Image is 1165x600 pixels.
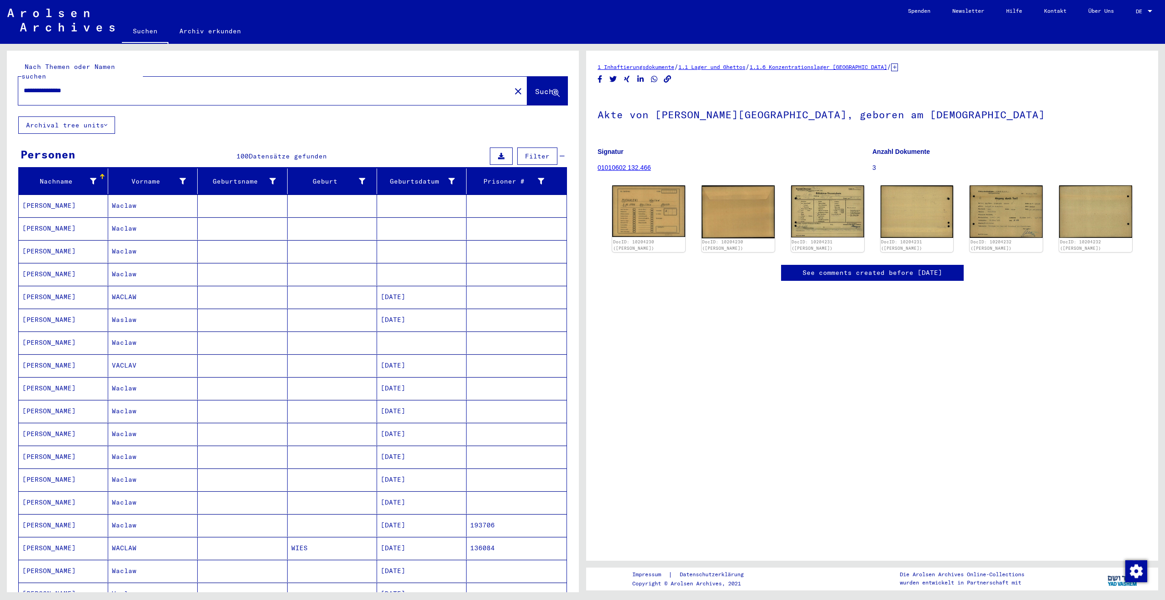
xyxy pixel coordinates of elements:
mat-cell: [DATE] [377,400,467,422]
mat-cell: [DATE] [377,354,467,377]
img: 001.jpg [612,185,685,237]
mat-cell: [PERSON_NAME] [19,446,108,468]
b: Anzahl Dokumente [872,148,930,155]
mat-cell: WIES [288,537,377,559]
a: 01010602 132.466 [598,164,651,171]
mat-cell: Waclaw [108,400,198,422]
span: DE [1136,8,1146,15]
a: DocID: 10204232 ([PERSON_NAME]) [1060,239,1101,251]
span: / [887,63,891,71]
span: Filter [525,152,550,160]
p: wurden entwickelt in Partnerschaft mit [900,579,1024,587]
mat-cell: [PERSON_NAME] [19,400,108,422]
a: Datenschutzerklärung [672,570,755,579]
mat-cell: [PERSON_NAME] [19,332,108,354]
div: Geburtsdatum [381,177,455,186]
div: Geburt‏ [291,174,377,189]
mat-header-cell: Geburtsdatum [377,168,467,194]
a: Suchen [122,20,168,44]
div: Vorname [112,174,197,189]
mat-cell: [PERSON_NAME] [19,514,108,537]
img: Zustimmung ändern [1125,560,1147,582]
img: 001.jpg [791,185,864,237]
div: Geburt‏ [291,177,365,186]
mat-icon: close [513,86,524,97]
div: Geburtsname [201,177,275,186]
mat-cell: Waclaw [108,560,198,582]
img: yv_logo.png [1106,567,1140,590]
mat-cell: [DATE] [377,537,467,559]
mat-cell: [DATE] [377,468,467,491]
button: Archival tree units [18,116,115,134]
mat-cell: [PERSON_NAME] [19,263,108,285]
mat-header-cell: Nachname [19,168,108,194]
mat-cell: Waclaw [108,217,198,240]
span: Suche [535,87,558,96]
div: Nachname [22,174,108,189]
mat-cell: [PERSON_NAME] [19,468,108,491]
mat-cell: [DATE] [377,560,467,582]
mat-header-cell: Geburt‏ [288,168,377,194]
img: 002.jpg [881,185,954,238]
a: DocID: 10204230 ([PERSON_NAME]) [613,239,654,251]
button: Clear [509,82,527,100]
div: Personen [21,146,75,163]
span: Datensätze gefunden [249,152,327,160]
img: 001.jpg [970,185,1043,237]
h1: Akte von [PERSON_NAME][GEOGRAPHIC_DATA], geboren am [DEMOGRAPHIC_DATA] [598,94,1147,134]
mat-cell: [DATE] [377,514,467,537]
img: 002.jpg [1059,185,1132,238]
mat-cell: [DATE] [377,377,467,400]
span: / [745,63,750,71]
a: DocID: 10204230 ([PERSON_NAME]) [702,239,743,251]
mat-cell: Waclaw [108,263,198,285]
mat-cell: [DATE] [377,309,467,331]
mat-cell: Waslaw [108,309,198,331]
mat-cell: [PERSON_NAME] [19,195,108,217]
span: / [674,63,678,71]
mat-cell: Waclaw [108,514,198,537]
button: Share on Facebook [595,74,605,85]
mat-cell: [PERSON_NAME] [19,537,108,559]
mat-cell: Waclaw [108,468,198,491]
div: Geburtsname [201,174,287,189]
button: Share on WhatsApp [650,74,659,85]
mat-cell: [PERSON_NAME] [19,560,108,582]
mat-header-cell: Vorname [108,168,198,194]
a: Impressum [632,570,668,579]
p: 3 [872,163,1147,173]
img: 002.jpg [702,185,775,238]
a: DocID: 10204232 ([PERSON_NAME]) [971,239,1012,251]
mat-cell: [DATE] [377,446,467,468]
div: Nachname [22,177,96,186]
mat-header-cell: Geburtsname [198,168,287,194]
mat-cell: [DATE] [377,491,467,514]
mat-cell: WACLAW [108,286,198,308]
mat-cell: 136084 [467,537,567,559]
mat-header-cell: Prisoner # [467,168,567,194]
div: | [632,570,755,579]
button: Suche [527,77,567,105]
button: Share on LinkedIn [636,74,645,85]
mat-cell: Waclaw [108,332,198,354]
div: Prisoner # [470,174,556,189]
mat-cell: [PERSON_NAME] [19,286,108,308]
mat-cell: Waclaw [108,491,198,514]
mat-cell: [PERSON_NAME] [19,354,108,377]
a: DocID: 10204231 ([PERSON_NAME]) [792,239,833,251]
mat-cell: [DATE] [377,286,467,308]
a: Archiv erkunden [168,20,252,42]
mat-cell: Waclaw [108,240,198,263]
mat-cell: [PERSON_NAME] [19,309,108,331]
mat-cell: [PERSON_NAME] [19,423,108,445]
img: Arolsen_neg.svg [7,9,115,32]
mat-cell: [PERSON_NAME] [19,491,108,514]
p: Copyright © Arolsen Archives, 2021 [632,579,755,588]
div: Vorname [112,177,186,186]
mat-cell: Waclaw [108,377,198,400]
p: Die Arolsen Archives Online-Collections [900,570,1024,579]
mat-cell: WACLAW [108,537,198,559]
div: Prisoner # [470,177,544,186]
mat-cell: Waclaw [108,446,198,468]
